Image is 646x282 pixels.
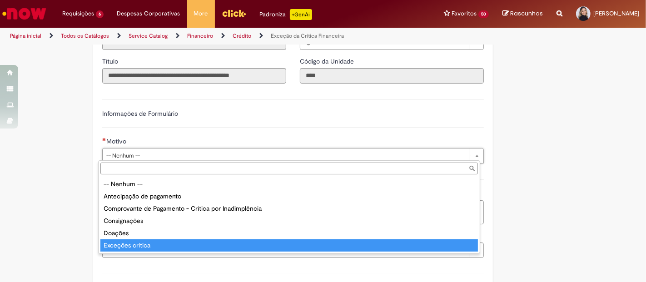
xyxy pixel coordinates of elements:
ul: Motivo [99,176,480,253]
div: Doações [100,227,478,239]
div: Exceções crítica [100,239,478,252]
div: Consignações [100,215,478,227]
div: -- Nenhum -- [100,178,478,190]
div: Antecipação de pagamento [100,190,478,203]
div: Comprovante de Pagamento - Crítica por Inadimplência [100,203,478,215]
